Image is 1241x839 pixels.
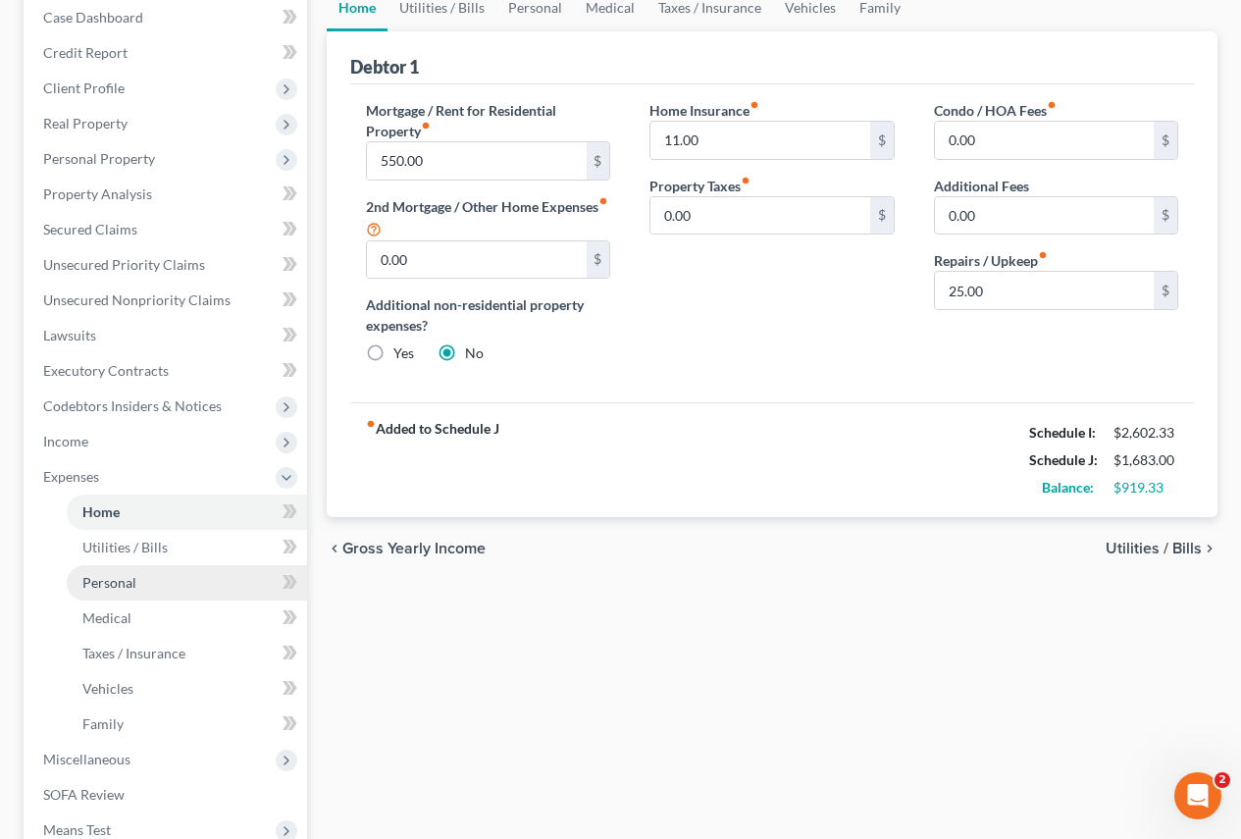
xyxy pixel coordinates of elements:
[43,751,130,767] span: Miscellaneous
[27,177,307,212] a: Property Analysis
[1047,100,1057,110] i: fiber_manual_record
[82,680,133,697] span: Vehicles
[934,250,1048,271] label: Repairs / Upkeep
[43,79,125,96] span: Client Profile
[650,122,869,159] input: --
[750,100,759,110] i: fiber_manual_record
[43,327,96,343] span: Lawsuits
[587,241,610,279] div: $
[587,142,610,180] div: $
[934,100,1057,121] label: Condo / HOA Fees
[67,495,307,530] a: Home
[67,671,307,707] a: Vehicles
[1154,272,1177,309] div: $
[649,100,759,121] label: Home Insurance
[1215,772,1230,788] span: 2
[67,601,307,636] a: Medical
[82,539,168,555] span: Utilities / Bills
[43,185,152,202] span: Property Analysis
[366,294,610,336] label: Additional non-residential property expenses?
[43,115,128,131] span: Real Property
[327,541,486,556] button: chevron_left Gross Yearly Income
[366,419,499,501] strong: Added to Schedule J
[935,122,1154,159] input: --
[43,433,88,449] span: Income
[27,247,307,283] a: Unsecured Priority Claims
[43,786,125,803] span: SOFA Review
[1038,250,1048,260] i: fiber_manual_record
[43,397,222,414] span: Codebtors Insiders & Notices
[67,530,307,565] a: Utilities / Bills
[465,343,484,363] label: No
[1202,541,1217,556] i: chevron_right
[393,343,414,363] label: Yes
[741,176,750,185] i: fiber_manual_record
[1106,541,1217,556] button: Utilities / Bills chevron_right
[82,645,185,661] span: Taxes / Insurance
[366,196,610,240] label: 2nd Mortgage / Other Home Expenses
[350,55,419,79] div: Debtor 1
[650,197,869,235] input: --
[82,609,131,626] span: Medical
[870,122,894,159] div: $
[1154,197,1177,235] div: $
[934,176,1029,196] label: Additional Fees
[27,212,307,247] a: Secured Claims
[1113,478,1178,498] div: $919.33
[649,176,750,196] label: Property Taxes
[1113,450,1178,470] div: $1,683.00
[1042,479,1094,496] strong: Balance:
[1106,541,1202,556] span: Utilities / Bills
[1113,423,1178,443] div: $2,602.33
[366,419,376,429] i: fiber_manual_record
[67,565,307,601] a: Personal
[27,35,307,71] a: Credit Report
[43,221,137,237] span: Secured Claims
[367,241,586,279] input: --
[342,541,486,556] span: Gross Yearly Income
[598,196,608,206] i: fiber_manual_record
[82,503,120,520] span: Home
[366,100,610,141] label: Mortgage / Rent for Residential Property
[1154,122,1177,159] div: $
[67,636,307,671] a: Taxes / Insurance
[43,150,155,167] span: Personal Property
[43,291,231,308] span: Unsecured Nonpriority Claims
[1174,772,1221,819] iframe: Intercom live chat
[327,541,342,556] i: chevron_left
[67,707,307,742] a: Family
[870,197,894,235] div: $
[43,9,143,26] span: Case Dashboard
[1029,424,1096,441] strong: Schedule I:
[27,283,307,318] a: Unsecured Nonpriority Claims
[367,142,586,180] input: --
[27,777,307,813] a: SOFA Review
[43,256,205,273] span: Unsecured Priority Claims
[82,715,124,732] span: Family
[82,574,136,591] span: Personal
[43,821,111,838] span: Means Test
[935,197,1154,235] input: --
[1029,451,1098,468] strong: Schedule J:
[43,44,128,61] span: Credit Report
[935,272,1154,309] input: --
[27,353,307,389] a: Executory Contracts
[43,468,99,485] span: Expenses
[43,362,169,379] span: Executory Contracts
[27,318,307,353] a: Lawsuits
[421,121,431,131] i: fiber_manual_record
